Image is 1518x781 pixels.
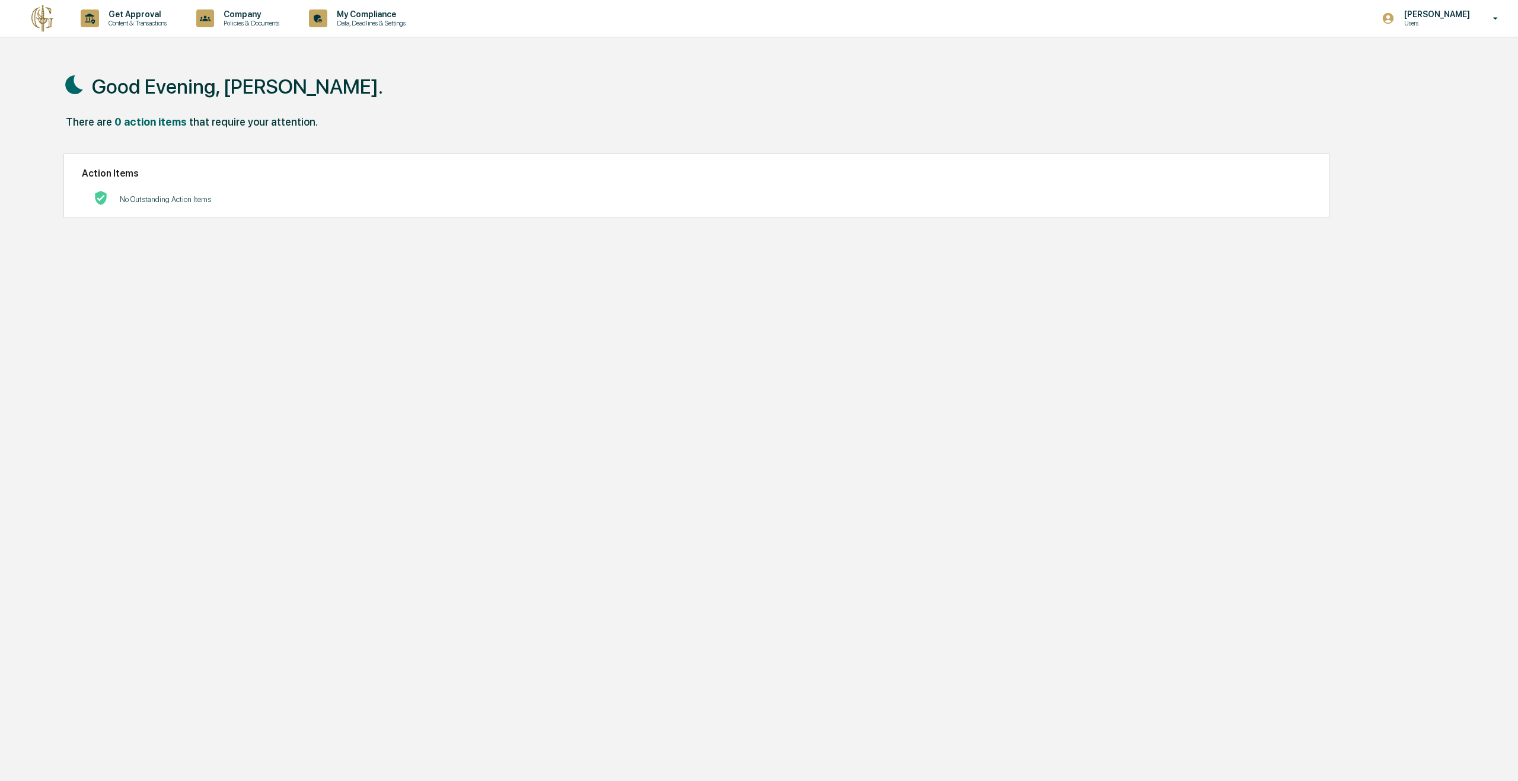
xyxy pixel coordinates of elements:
[1395,19,1476,27] p: Users
[1395,9,1476,19] p: [PERSON_NAME]
[99,19,173,27] p: Content & Transactions
[327,9,412,19] p: My Compliance
[99,9,173,19] p: Get Approval
[327,19,412,27] p: Data, Deadlines & Settings
[214,9,285,19] p: Company
[120,195,211,204] p: No Outstanding Action Items
[94,191,108,205] img: No Actions logo
[189,116,318,128] div: that require your attention.
[66,116,112,128] div: There are
[28,4,57,33] img: logo
[92,75,383,98] h1: Good Evening, [PERSON_NAME].
[114,116,187,128] div: 0 action items
[214,19,285,27] p: Policies & Documents
[82,168,1312,179] h2: Action Items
